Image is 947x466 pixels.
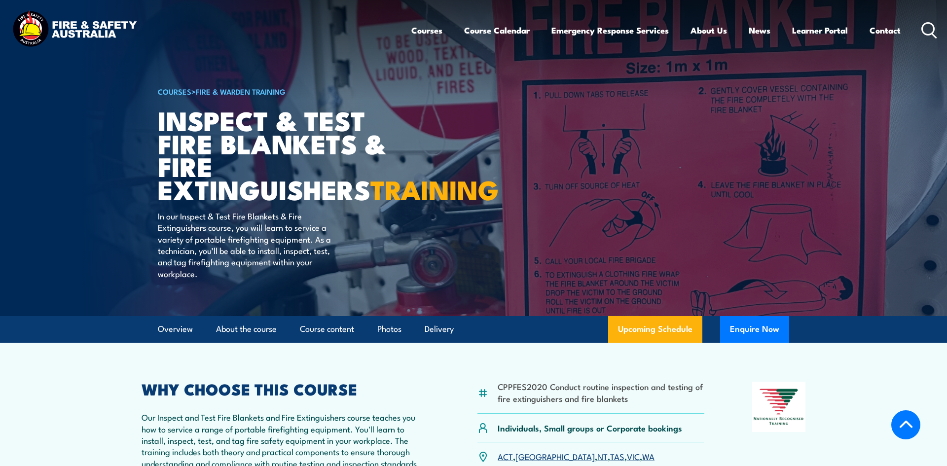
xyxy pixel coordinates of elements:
h1: Inspect & Test Fire Blankets & Fire Extinguishers [158,108,401,201]
h6: > [158,85,401,97]
p: Individuals, Small groups or Corporate bookings [498,422,682,433]
a: Courses [411,17,442,43]
h2: WHY CHOOSE THIS COURSE [142,382,430,395]
a: Delivery [425,316,454,342]
a: Emergency Response Services [551,17,669,43]
a: ACT [498,450,513,462]
a: Upcoming Schedule [608,316,702,343]
a: WA [642,450,655,462]
a: TAS [610,450,624,462]
a: Contact [870,17,901,43]
a: Overview [158,316,193,342]
a: Course content [300,316,354,342]
a: Fire & Warden Training [196,86,286,97]
strong: TRAINING [370,168,499,209]
a: NT [597,450,608,462]
button: Enquire Now [720,316,789,343]
img: Nationally Recognised Training logo. [752,382,805,432]
li: CPPFES2020 Conduct routine inspection and testing of fire extinguishers and fire blankets [498,381,704,404]
a: VIC [627,450,640,462]
a: Course Calendar [464,17,530,43]
a: About Us [691,17,727,43]
a: About the course [216,316,277,342]
a: COURSES [158,86,191,97]
a: [GEOGRAPHIC_DATA] [515,450,595,462]
p: , , , , , [498,451,655,462]
a: Photos [377,316,401,342]
p: In our Inspect & Test Fire Blankets & Fire Extinguishers course, you will learn to service a vari... [158,210,338,279]
a: News [749,17,770,43]
a: Learner Portal [792,17,848,43]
